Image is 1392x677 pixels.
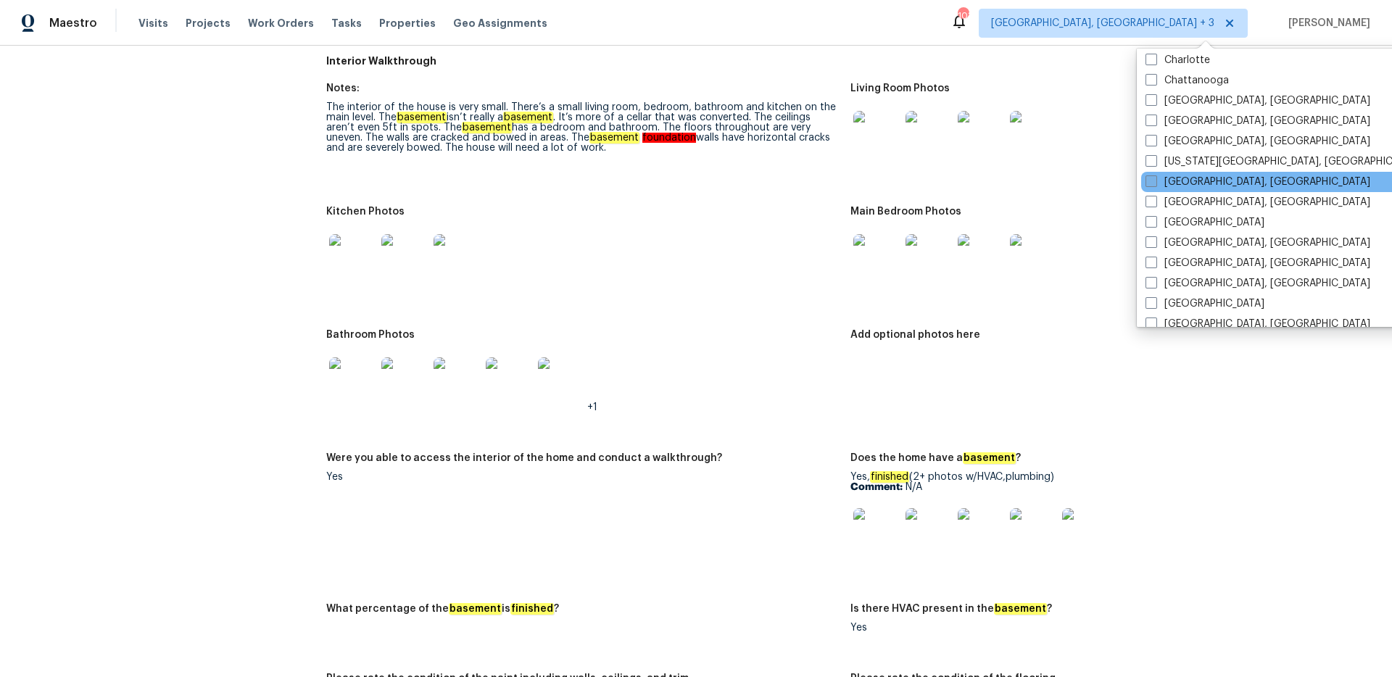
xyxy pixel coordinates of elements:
[326,453,722,463] h5: Were you able to access the interior of the home and conduct a walkthrough?
[1145,175,1370,189] label: [GEOGRAPHIC_DATA], [GEOGRAPHIC_DATA]
[642,133,696,143] em: foundation
[991,16,1214,30] span: [GEOGRAPHIC_DATA], [GEOGRAPHIC_DATA] + 3
[326,207,405,217] h5: Kitchen Photos
[1145,256,1370,270] label: [GEOGRAPHIC_DATA], [GEOGRAPHIC_DATA]
[331,18,362,28] span: Tasks
[326,54,1258,69] h5: Interior Walkthrough
[462,122,512,133] em: basement
[326,472,839,482] div: Yes
[326,83,360,94] h5: Notes:
[1145,317,1370,331] label: [GEOGRAPHIC_DATA], [GEOGRAPHIC_DATA]
[186,16,231,30] span: Projects
[1145,236,1370,250] label: [GEOGRAPHIC_DATA], [GEOGRAPHIC_DATA]
[587,402,597,412] span: +1
[850,482,903,492] b: Comment:
[850,623,1363,633] div: Yes
[850,482,1363,492] p: N/A
[1145,296,1264,311] label: [GEOGRAPHIC_DATA]
[1145,195,1370,209] label: [GEOGRAPHIC_DATA], [GEOGRAPHIC_DATA]
[958,9,968,23] div: 103
[1145,134,1370,149] label: [GEOGRAPHIC_DATA], [GEOGRAPHIC_DATA]
[326,604,559,614] h5: What percentage of the is ?
[1145,94,1370,108] label: [GEOGRAPHIC_DATA], [GEOGRAPHIC_DATA]
[850,453,1021,463] h5: Does the home have a ?
[1283,16,1370,30] span: [PERSON_NAME]
[1145,53,1210,67] label: Charlotte
[326,102,839,153] div: The interior of the house is very small. There’s a small living room, bedroom, bathroom and kitch...
[449,603,502,615] em: basement
[510,603,554,615] em: finished
[503,112,553,123] em: basement
[850,330,980,340] h5: Add optional photos here
[1145,276,1370,291] label: [GEOGRAPHIC_DATA], [GEOGRAPHIC_DATA]
[870,471,909,483] em: finished
[1145,114,1370,128] label: [GEOGRAPHIC_DATA], [GEOGRAPHIC_DATA]
[994,603,1047,615] em: basement
[138,16,168,30] span: Visits
[850,604,1052,614] h5: Is there HVAC present in the ?
[248,16,314,30] span: Work Orders
[397,112,447,123] em: basement
[1145,215,1264,230] label: [GEOGRAPHIC_DATA]
[1145,73,1229,88] label: Chattanooga
[589,132,639,144] em: basement
[850,83,950,94] h5: Living Room Photos
[963,452,1016,464] em: basement
[850,207,961,217] h5: Main Bedroom Photos
[326,330,415,340] h5: Bathroom Photos
[1258,48,1375,75] button: Add repair scope
[453,16,547,30] span: Geo Assignments
[850,472,1363,563] div: Yes, (2+ photos w/HVAC,plumbing)
[379,16,436,30] span: Properties
[49,16,97,30] span: Maestro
